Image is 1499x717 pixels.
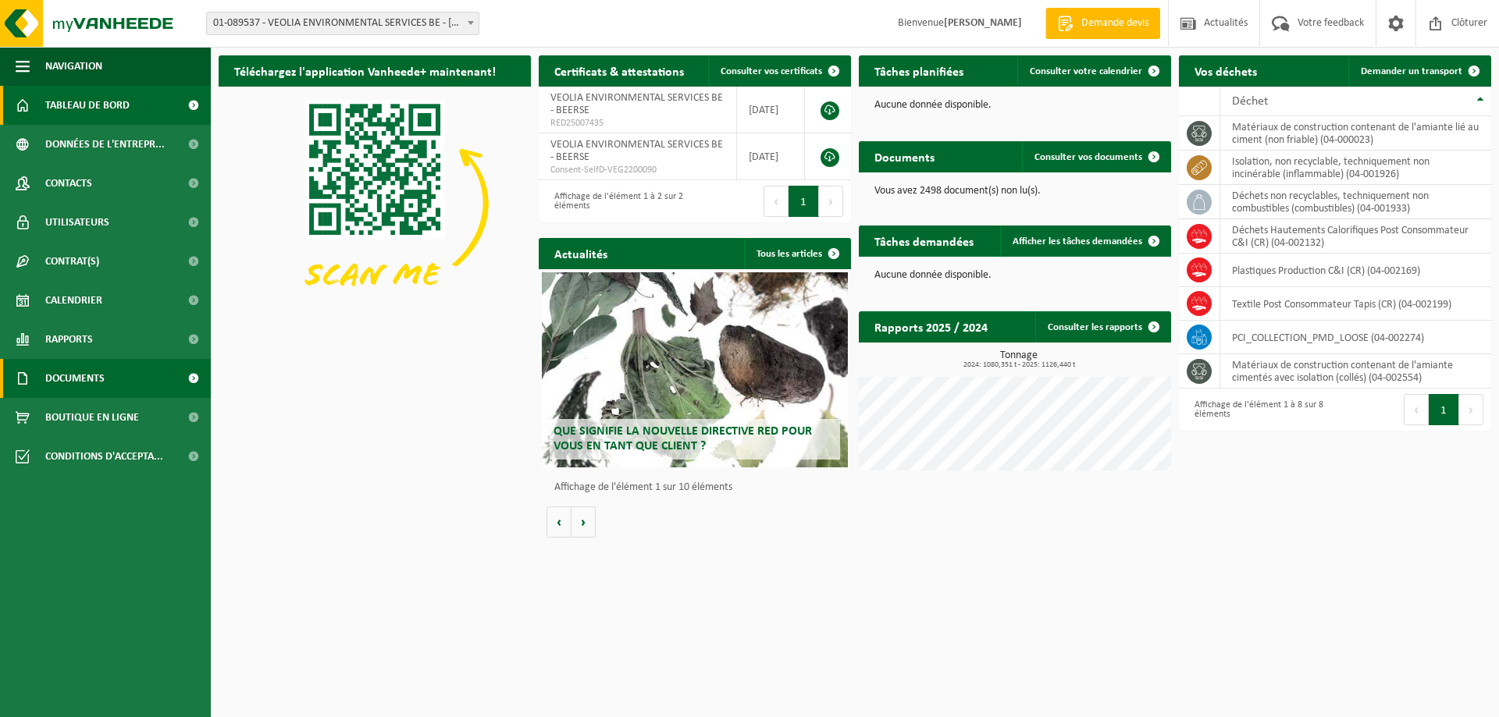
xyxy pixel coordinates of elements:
[737,133,805,180] td: [DATE]
[550,92,723,116] span: VEOLIA ENVIRONMENTAL SERVICES BE - BEERSE
[708,55,849,87] a: Consulter vos certificats
[571,506,596,538] button: Volgende
[1035,311,1170,343] a: Consulter les rapports
[206,12,479,35] span: 01-089537 - VEOLIA ENVIRONMENTAL SERVICES BE - 2340 BEERSE, STEENBAKKERSDAM 43/44 bus 2
[789,186,819,217] button: 1
[764,186,789,217] button: Previous
[867,350,1171,369] h3: Tonnage
[550,139,723,163] span: VEOLIA ENVIRONMENTAL SERVICES BE - BEERSE
[45,437,163,476] span: Conditions d'accepta...
[547,506,571,538] button: Vorige
[1187,392,1327,427] div: Affichage de l'élément 1 à 8 sur 8 éléments
[1220,321,1491,354] td: PCI_COLLECTION_PMD_LOOSE (04-002274)
[45,164,92,203] span: Contacts
[550,117,725,130] span: RED25007435
[1220,219,1491,254] td: Déchets Hautements Calorifiques Post Consommateur C&I (CR) (04-002132)
[1077,16,1152,31] span: Demande devis
[859,311,1003,342] h2: Rapports 2025 / 2024
[867,361,1171,369] span: 2024: 1080,351 t - 2025: 1126,440 t
[721,66,822,76] span: Consulter vos certificats
[542,272,848,467] a: Que signifie la nouvelle directive RED pour vous en tant que client ?
[554,425,812,453] span: Que signifie la nouvelle directive RED pour vous en tant que client ?
[1459,394,1483,425] button: Next
[539,238,623,268] h2: Actualités
[45,320,93,359] span: Rapports
[737,87,805,133] td: [DATE]
[45,125,165,164] span: Données de l'entrepr...
[1022,141,1170,172] a: Consulter vos documents
[219,87,531,321] img: Download de VHEPlus App
[219,55,511,86] h2: Téléchargez l'application Vanheede+ maintenant!
[1220,354,1491,389] td: matériaux de construction contenant de l'amiante cimentés avec isolation (collés) (04-002554)
[45,242,99,281] span: Contrat(s)
[819,186,843,217] button: Next
[1220,254,1491,287] td: Plastiques Production C&I (CR) (04-002169)
[45,203,109,242] span: Utilisateurs
[1179,55,1273,86] h2: Vos déchets
[45,86,130,125] span: Tableau de bord
[207,12,479,34] span: 01-089537 - VEOLIA ENVIRONMENTAL SERVICES BE - 2340 BEERSE, STEENBAKKERSDAM 43/44 bus 2
[1220,287,1491,321] td: Textile Post Consommateur Tapis (CR) (04-002199)
[859,225,989,256] h2: Tâches demandées
[859,141,950,172] h2: Documents
[1220,151,1491,185] td: isolation, non recyclable, techniquement non incinérable (inflammable) (04-001926)
[859,55,979,86] h2: Tâches planifiées
[1000,225,1170,257] a: Afficher les tâches demandées
[874,186,1155,197] p: Vous avez 2498 document(s) non lu(s).
[45,398,139,437] span: Boutique en ligne
[45,47,102,86] span: Navigation
[1348,55,1490,87] a: Demander un transport
[45,359,105,398] span: Documents
[1220,116,1491,151] td: matériaux de construction contenant de l'amiante lié au ciment (non friable) (04-000023)
[1429,394,1459,425] button: 1
[539,55,700,86] h2: Certificats & attestations
[550,164,725,176] span: Consent-SelfD-VEG2200090
[1017,55,1170,87] a: Consulter votre calendrier
[1034,152,1142,162] span: Consulter vos documents
[1361,66,1462,76] span: Demander un transport
[944,17,1022,29] strong: [PERSON_NAME]
[1013,236,1142,247] span: Afficher les tâches demandées
[45,281,102,320] span: Calendrier
[1045,8,1160,39] a: Demande devis
[547,184,687,218] div: Affichage de l'élément 1 à 2 sur 2 éléments
[1404,394,1429,425] button: Previous
[744,238,849,269] a: Tous les articles
[874,100,1155,111] p: Aucune donnée disponible.
[1232,95,1268,108] span: Déchet
[1220,185,1491,219] td: déchets non recyclables, techniquement non combustibles (combustibles) (04-001933)
[554,482,843,493] p: Affichage de l'élément 1 sur 10 éléments
[1030,66,1142,76] span: Consulter votre calendrier
[874,270,1155,281] p: Aucune donnée disponible.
